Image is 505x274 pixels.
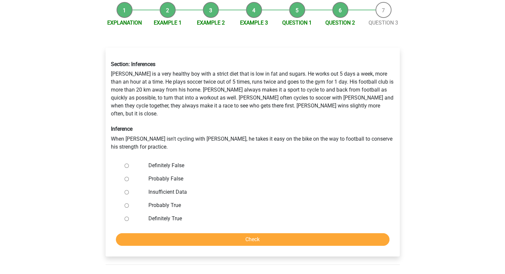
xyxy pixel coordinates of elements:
input: Check [116,233,389,246]
h6: Inference [111,126,394,132]
a: Example 2 [197,20,225,26]
label: Definitely False [148,162,378,170]
a: Explanation [107,20,142,26]
div: [PERSON_NAME] is a very healthy boy with a strict diet that is low in fat and sugars. He works ou... [106,56,399,156]
a: Question 1 [282,20,312,26]
a: Example 1 [154,20,182,26]
a: Question 2 [325,20,355,26]
h6: Section: Inferences [111,61,394,67]
label: Insufficient Data [148,188,378,196]
label: Probably True [148,201,378,209]
a: Question 3 [369,20,398,26]
label: Definitely True [148,215,378,223]
a: Example 3 [240,20,268,26]
label: Probably False [148,175,378,183]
